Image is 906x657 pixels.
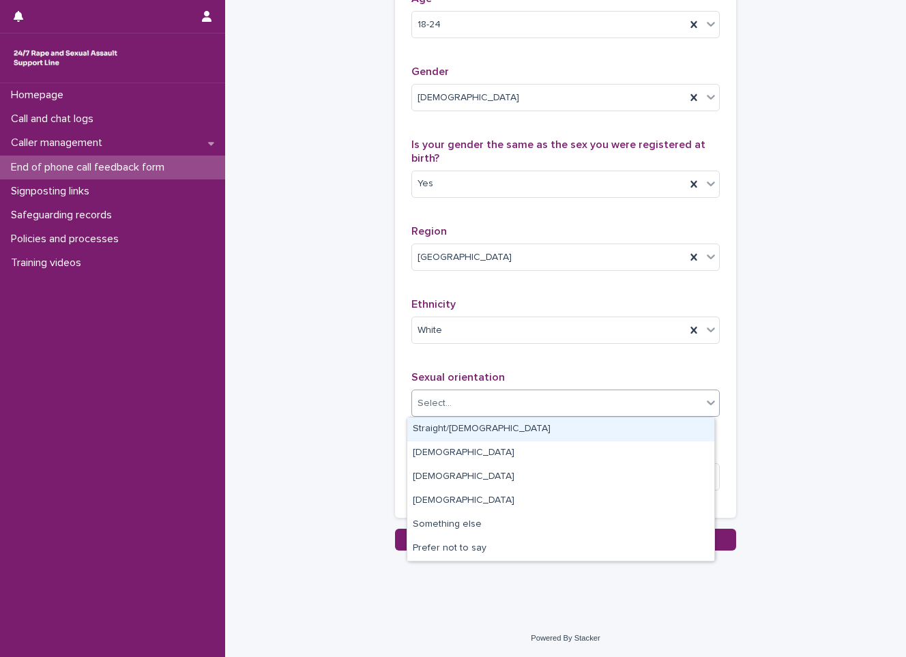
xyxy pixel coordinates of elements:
span: Region [411,226,447,237]
p: Safeguarding records [5,209,123,222]
div: Lesbian [407,465,714,489]
span: Is your gender the same as the sex you were registered at birth? [411,139,705,163]
button: Save [395,529,736,551]
p: Homepage [5,89,74,102]
span: Ethnicity [411,299,456,310]
span: 18-24 [418,18,441,32]
img: rhQMoQhaT3yELyF149Cw [11,44,120,72]
div: Straight/heterosexual [407,418,714,441]
div: Gay [407,441,714,465]
a: Powered By Stacker [531,634,600,642]
span: Sexual orientation [411,372,505,383]
p: Training videos [5,257,92,269]
span: [DEMOGRAPHIC_DATA] [418,91,519,105]
p: Call and chat logs [5,113,104,126]
span: White [418,323,442,338]
div: Prefer not to say [407,537,714,561]
div: Something else [407,513,714,537]
p: Signposting links [5,185,100,198]
span: [GEOGRAPHIC_DATA] [418,250,512,265]
p: Policies and processes [5,233,130,246]
span: Yes [418,177,433,191]
p: Caller management [5,136,113,149]
p: End of phone call feedback form [5,161,175,174]
div: Bisexual [407,489,714,513]
div: Select... [418,396,452,411]
span: Gender [411,66,449,77]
